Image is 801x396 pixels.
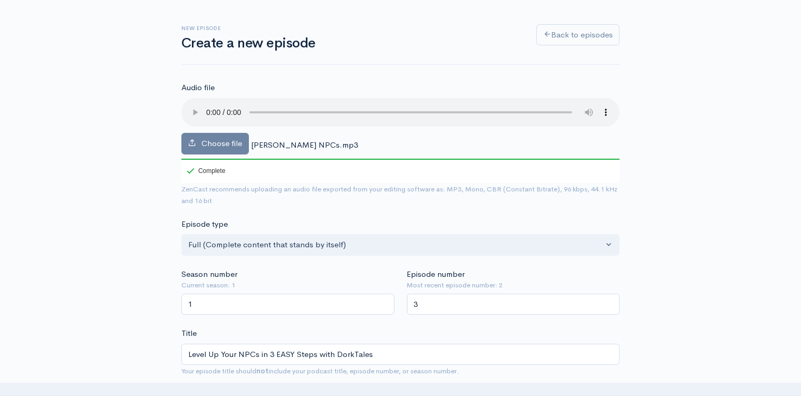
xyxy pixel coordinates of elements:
div: Complete [187,168,225,174]
h1: Create a new episode [181,36,524,51]
label: Episode number [407,268,465,281]
a: Back to episodes [536,24,620,46]
h6: New episode [181,25,524,31]
span: [PERSON_NAME] NPCs.mp3 [251,140,358,150]
label: Title [181,327,197,340]
label: Episode type [181,218,228,230]
input: Enter episode number [407,294,620,315]
label: Audio file [181,82,215,94]
input: What is the episode's title? [181,344,620,365]
button: Full (Complete content that stands by itself) [181,234,620,256]
strong: not [256,366,268,375]
small: Your episode title should include your podcast title, episode number, or season number. [181,366,459,375]
div: Full (Complete content that stands by itself) [188,239,603,251]
small: Current season: 1 [181,280,394,291]
small: Most recent episode number: 2 [407,280,620,291]
div: 100% [181,159,620,160]
small: ZenCast recommends uploading an audio file exported from your editing software as: MP3, Mono, CBR... [181,185,617,206]
span: Choose file [201,138,242,148]
input: Enter season number for this episode [181,294,394,315]
div: Complete [181,159,227,183]
label: Season number [181,268,237,281]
